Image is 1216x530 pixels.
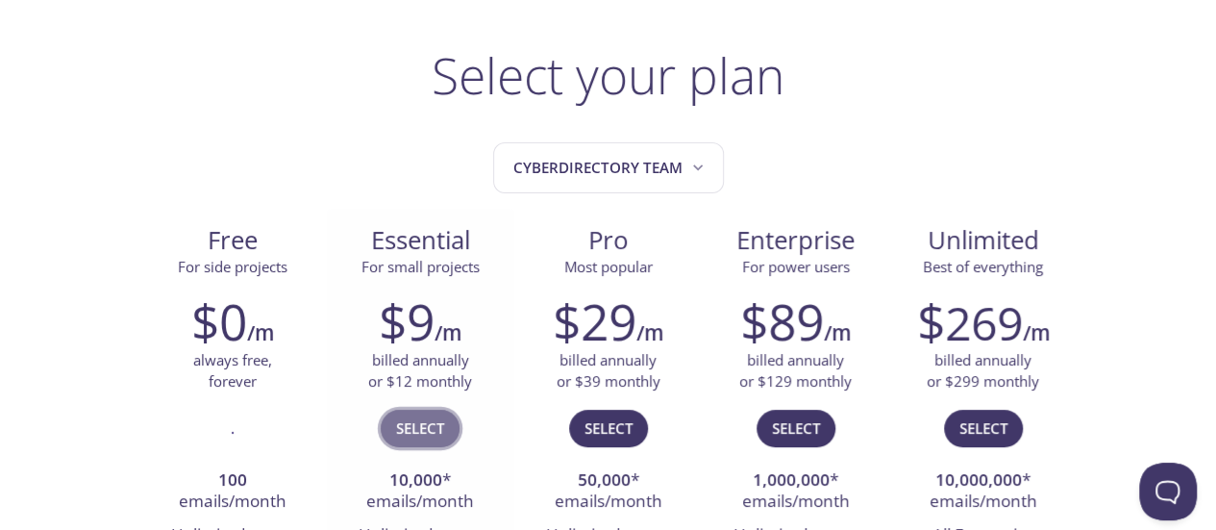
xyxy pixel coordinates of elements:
[553,292,636,350] h2: $29
[396,416,444,441] span: Select
[904,465,1062,519] li: * emails/month
[824,316,851,349] h6: /m
[757,410,835,446] button: Select
[361,257,480,276] span: For small projects
[342,224,499,257] span: Essential
[493,142,724,193] button: CyberDirectory Team
[564,257,653,276] span: Most popular
[368,350,472,391] p: billed annually or $12 monthly
[1139,463,1197,520] iframe: Help Scout Beacon - Open
[1023,316,1050,349] h6: /m
[191,292,247,350] h2: $0
[379,292,434,350] h2: $9
[381,410,459,446] button: Select
[935,468,1022,491] strong: 10,000,000
[178,257,287,276] span: For side projects
[945,291,1023,354] span: 269
[529,465,687,519] li: * emails/month
[944,410,1023,446] button: Select
[928,223,1039,257] span: Unlimited
[155,224,311,257] span: Free
[772,416,820,441] span: Select
[923,257,1043,276] span: Best of everything
[513,155,707,181] span: CyberDirectory Team
[432,46,784,104] h1: Select your plan
[389,468,442,491] strong: 10,000
[557,350,660,391] p: billed annually or $39 monthly
[740,292,824,350] h2: $89
[569,410,648,446] button: Select
[636,316,663,349] h6: /m
[434,316,461,349] h6: /m
[959,416,1007,441] span: Select
[742,257,850,276] span: For power users
[218,468,247,491] strong: 100
[193,350,272,391] p: always free, forever
[578,468,631,491] strong: 50,000
[917,292,1023,350] h2: $
[739,350,852,391] p: billed annually or $129 monthly
[584,416,633,441] span: Select
[247,316,274,349] h6: /m
[717,224,874,257] span: Enterprise
[927,350,1039,391] p: billed annually or $299 monthly
[753,468,830,491] strong: 1,000,000
[154,465,312,519] li: emails/month
[341,465,500,519] li: * emails/month
[530,224,686,257] span: Pro
[716,465,875,519] li: * emails/month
